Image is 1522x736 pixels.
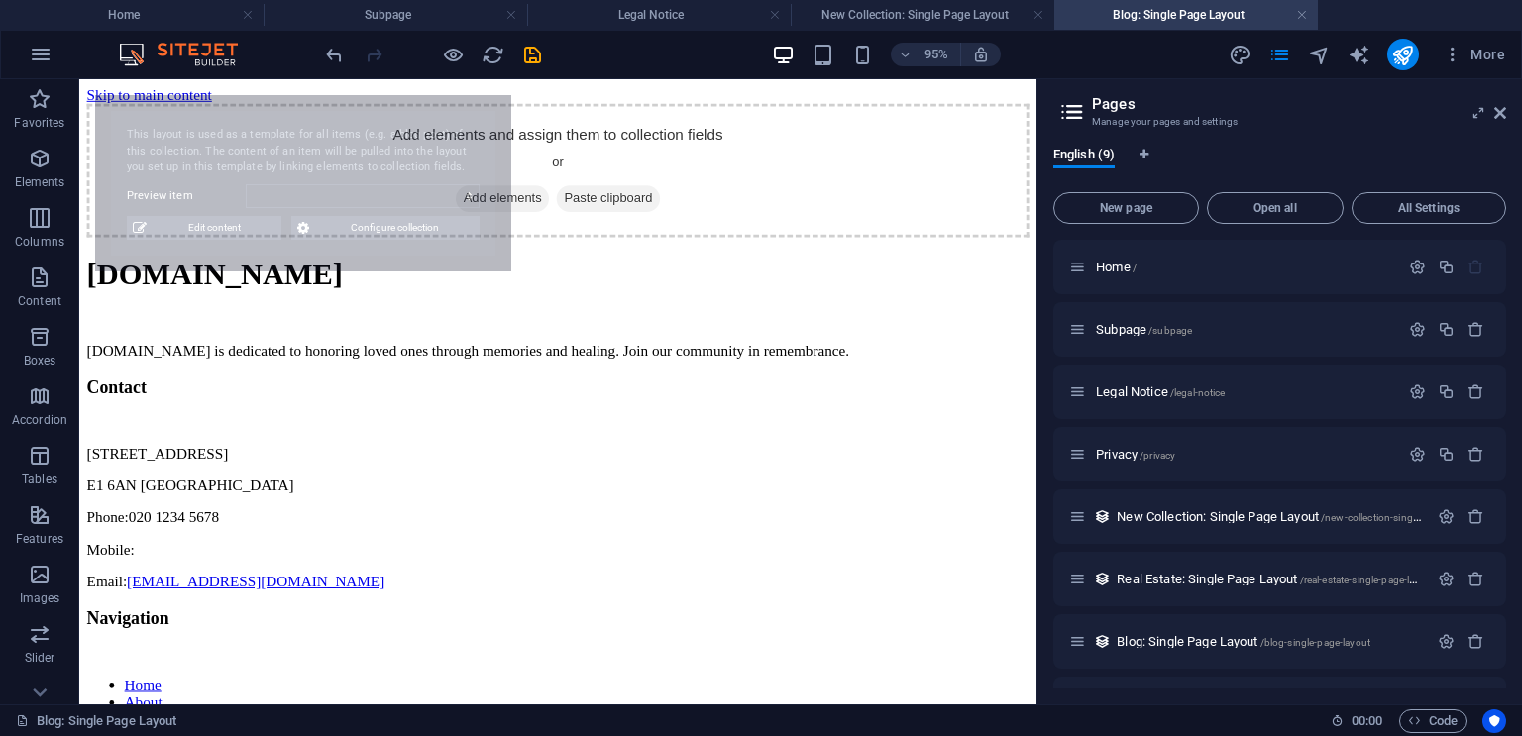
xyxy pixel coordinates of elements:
div: Add elements and assign them to collection fields [8,26,1000,166]
h4: Legal Notice [527,4,791,26]
h2: Pages [1092,95,1506,113]
button: Usercentrics [1482,709,1506,733]
div: Subpage/subpage [1090,323,1399,336]
span: Real Estate: Single Page Layout [1117,572,1435,586]
span: Paste clipboard [502,112,611,140]
button: Open all [1207,192,1344,224]
span: Click to open page [1096,260,1137,274]
button: pages [1268,43,1292,66]
span: /legal-notice [1170,387,1226,398]
h6: Session time [1331,709,1383,733]
button: publish [1387,39,1419,70]
button: 95% [891,43,961,66]
div: Settings [1438,633,1455,650]
span: New Collection: Single Page Layout [1117,509,1475,524]
span: Privacy [1096,447,1175,462]
span: 020 1234 5678 [52,453,147,470]
div: Duplicate [1438,446,1455,463]
i: Pages (Ctrl+Alt+S) [1268,44,1291,66]
button: save [520,43,544,66]
div: Language Tabs [1053,147,1506,184]
button: New page [1053,192,1199,224]
h4: Subpage [264,4,527,26]
p: Tables [22,472,57,487]
span: Legal Notice [1096,384,1225,399]
div: Settings [1409,259,1426,275]
div: Privacy/privacy [1090,448,1399,461]
i: Save (Ctrl+S) [521,44,544,66]
p: Columns [15,234,64,250]
div: Duplicate [1438,383,1455,400]
button: Code [1399,709,1467,733]
div: Settings [1438,571,1455,587]
div: Remove [1468,571,1484,587]
i: Design (Ctrl+Alt+Y) [1229,44,1251,66]
p: Content [18,293,61,309]
span: English (9) [1053,143,1115,170]
button: Click here to leave preview mode and continue editing [441,43,465,66]
img: Editor Logo [114,43,263,66]
div: Remove [1468,633,1484,650]
span: Blog: Single Page Layout [1117,634,1370,649]
button: More [1435,39,1513,70]
span: Add elements [396,112,494,140]
span: [STREET_ADDRESS] [8,385,157,402]
span: All Settings [1360,202,1497,214]
p: Favorites [14,115,64,131]
span: /new-collection-single-page-layout [1321,512,1476,523]
i: AI Writer [1348,44,1370,66]
p: Features [16,531,63,547]
div: Blog: Single Page Layout/blog-single-page-layout [1111,635,1428,648]
div: Home/ [1090,261,1399,273]
div: New Collection: Single Page Layout/new-collection-single-page-layout [1111,510,1428,523]
span: New page [1062,202,1190,214]
div: Real Estate: Single Page Layout/real-estate-single-page-layout [1111,573,1428,585]
div: Legal Notice/legal-notice [1090,385,1399,398]
span: Subpage [1096,322,1192,337]
i: Navigator [1308,44,1331,66]
div: Remove [1468,383,1484,400]
p: Slider [25,650,55,666]
p: Images [20,590,60,606]
span: /blog-single-page-layout [1260,637,1370,648]
div: Settings [1409,383,1426,400]
h3: Manage your pages and settings [1092,113,1467,131]
i: On resize automatically adjust zoom level to fit chosen device. [972,46,990,63]
a: [EMAIL_ADDRESS][DOMAIN_NAME] [51,520,322,537]
div: Settings [1438,508,1455,525]
p: Boxes [24,353,56,368]
button: All Settings [1352,192,1506,224]
span: / [1133,263,1137,273]
div: This layout is used as a template for all items (e.g. a blog post) of this collection. The conten... [1094,571,1111,587]
a: Skip to main content [8,8,140,25]
div: This layout is used as a template for all items (e.g. a blog post) of this collection. The conten... [1094,633,1111,650]
div: Duplicate [1438,259,1455,275]
span: : [1365,713,1368,728]
h4: Blog: Single Page Layout [1054,4,1318,26]
h4: New Collection: Single Page Layout [791,4,1054,26]
span: [GEOGRAPHIC_DATA] [64,419,226,436]
span: More [1443,45,1505,64]
button: text_generator [1348,43,1371,66]
div: Remove [1468,321,1484,338]
span: Open all [1216,202,1335,214]
span: /real-estate-single-page-layout [1300,575,1435,585]
div: The startpage cannot be deleted [1468,259,1484,275]
a: Click to cancel selection. Double-click to open Pages [16,709,176,733]
button: navigator [1308,43,1332,66]
div: Duplicate [1438,321,1455,338]
span: /privacy [1140,450,1175,461]
p: Accordion [12,412,67,428]
span: 00 00 [1352,709,1382,733]
i: Undo: Insert preset assets (Ctrl+Z) [323,44,346,66]
div: Remove [1468,508,1484,525]
button: reload [481,43,504,66]
p: Elements [15,174,65,190]
div: This layout is used as a template for all items (e.g. a blog post) of this collection. The conten... [1094,508,1111,525]
span: Code [1408,709,1458,733]
div: Remove [1468,446,1484,463]
i: Publish [1391,44,1414,66]
span: /subpage [1148,325,1192,336]
h6: 95% [921,43,952,66]
span: E1 6AN [8,419,60,436]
